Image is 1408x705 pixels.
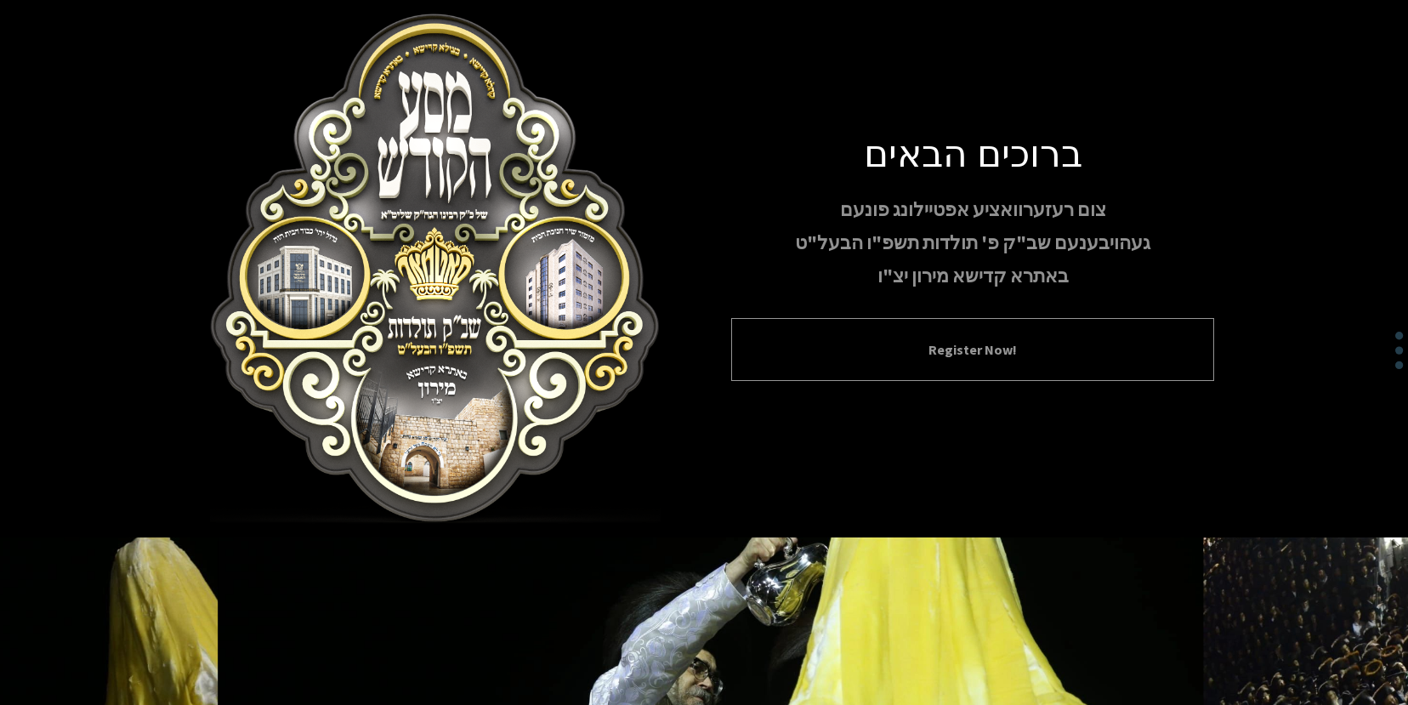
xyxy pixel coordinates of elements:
p: באתרא קדישא מירון יצ"ו [731,261,1214,291]
p: צום רעזערוואציע אפטיילונג פונעם [731,195,1214,225]
h1: ברוכים הבאים [731,129,1214,174]
img: Meron Toldos Logo [194,14,677,524]
button: Register Now! [752,339,1193,360]
p: געהויבענעם שב"ק פ' תולדות תשפ"ו הבעל"ט [731,228,1214,258]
